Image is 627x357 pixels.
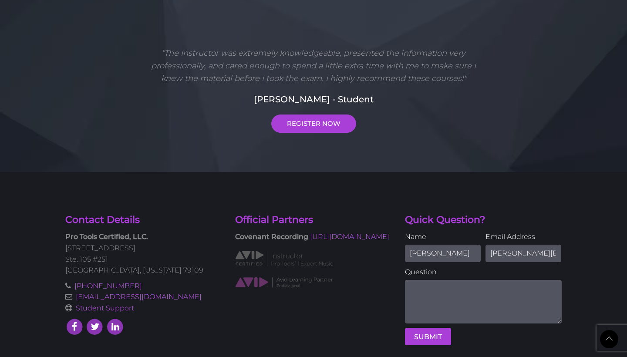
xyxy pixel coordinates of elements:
h4: Quick Question? [405,213,562,227]
a: [EMAIL_ADDRESS][DOMAIN_NAME] [76,293,202,301]
h5: [PERSON_NAME] - Student [65,93,562,106]
label: Name [405,231,481,242]
p: "The Instructor was extremely knowledgeable, presented the information very professionally, and c... [140,47,487,84]
p: [STREET_ADDRESS] Ste. 105 #251 [GEOGRAPHIC_DATA], [US_STATE] 79109 [65,231,222,276]
a: REGISTER NOW [271,115,356,133]
strong: Covenant Recording [235,232,308,241]
button: SUBMIT [405,328,451,345]
strong: Pro Tools Certified, LLC. [65,232,148,241]
h4: Official Partners [235,213,392,227]
img: AVID Learning Partner classification logo [235,276,333,288]
a: Student Support [76,304,134,312]
h4: Contact Details [65,213,222,227]
img: AVID Expert Instructor classification logo [235,249,333,268]
a: [PHONE_NUMBER] [74,282,142,290]
a: Back to Top [600,330,618,348]
a: [URL][DOMAIN_NAME] [310,232,389,241]
label: Question [405,266,562,278]
label: Email Address [485,231,561,242]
